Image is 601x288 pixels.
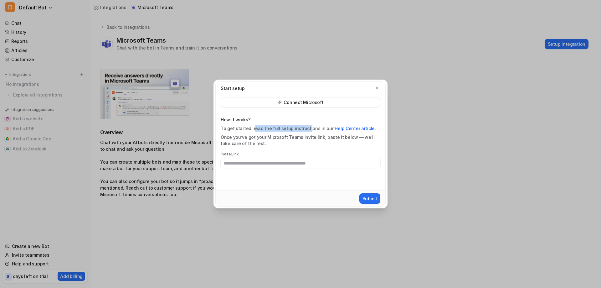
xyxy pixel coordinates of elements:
[284,99,323,106] p: Connect Microsoft
[335,126,375,131] a: Help Center article
[359,193,380,204] button: Submit
[221,125,380,132] div: To get started, read the full setup instructions in our .
[221,134,380,147] div: Once you’ve got your Microsoft Teams invite link, paste it below — we’ll take care of the rest.
[221,85,245,92] p: Start setup
[221,152,380,157] label: Invite Link
[221,117,380,123] p: How it works?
